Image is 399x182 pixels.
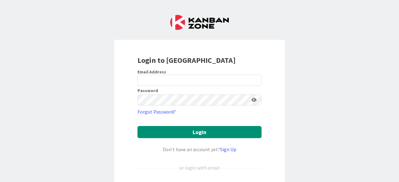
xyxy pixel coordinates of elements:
label: Email Address [137,69,166,75]
button: Login [137,126,262,138]
a: Forgot Password? [137,108,176,115]
img: Kanban Zone [170,15,229,30]
b: Login to [GEOGRAPHIC_DATA] [137,55,236,65]
div: Don’t have an account yet? [137,146,262,153]
label: Password [137,88,158,93]
a: Sign Up [220,146,236,152]
div: or login with email [178,164,221,171]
